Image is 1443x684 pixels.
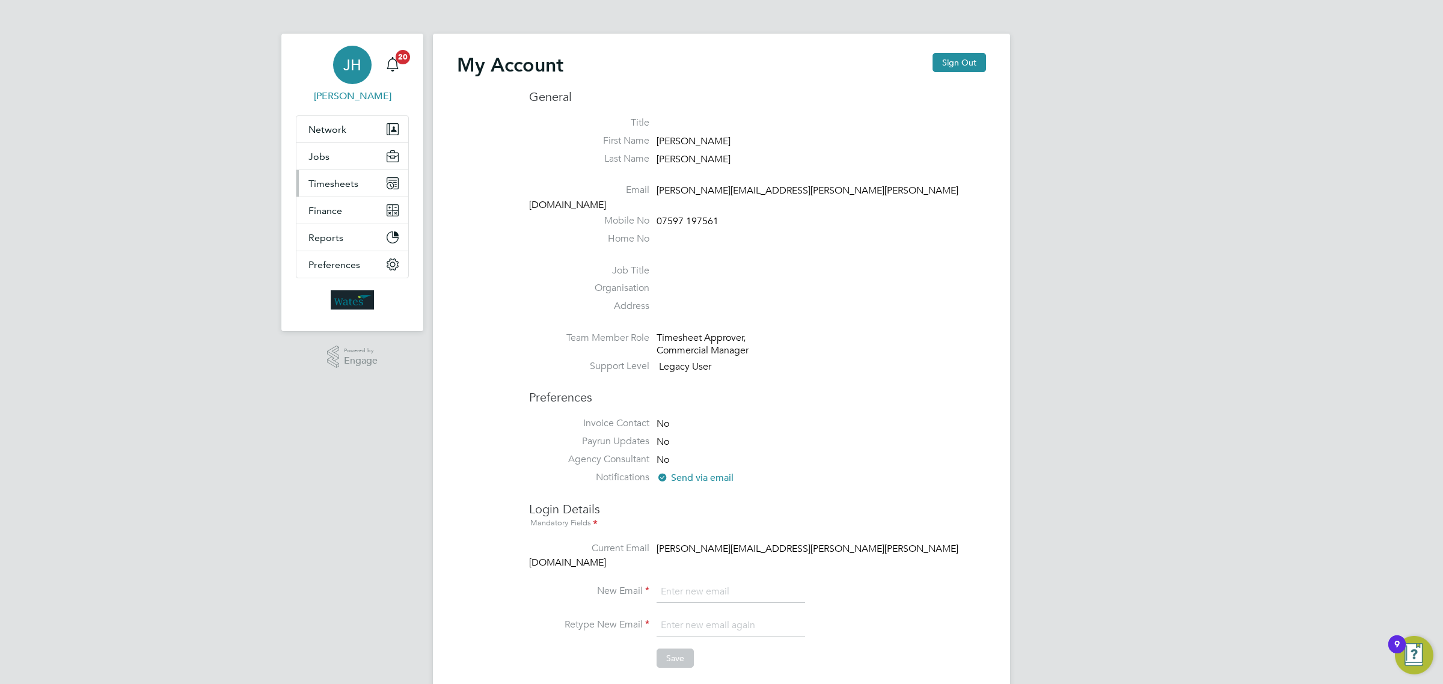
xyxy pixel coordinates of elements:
[529,282,649,295] label: Organisation
[933,53,986,72] button: Sign Out
[657,649,694,668] button: Save
[308,205,342,216] span: Finance
[296,89,409,103] span: James Harding
[308,232,343,243] span: Reports
[331,290,374,310] img: wates-logo-retina.png
[529,300,649,313] label: Address
[657,436,669,448] span: No
[529,135,649,147] label: First Name
[657,454,669,466] span: No
[296,46,409,103] a: JH[PERSON_NAME]
[529,453,649,466] label: Agency Consultant
[529,618,649,631] label: Retype New Email
[529,184,649,197] label: Email
[657,135,731,147] span: [PERSON_NAME]
[296,224,408,251] button: Reports
[296,197,408,224] button: Finance
[529,264,649,277] label: Job Title
[296,116,408,142] button: Network
[457,53,563,77] h2: My Account
[529,360,649,373] label: Support Level
[657,581,805,603] input: Enter new email
[344,356,378,366] span: Engage
[308,151,329,162] span: Jobs
[657,153,731,165] span: [PERSON_NAME]
[657,332,771,357] div: Timesheet Approver, Commercial Manager
[281,34,423,331] nav: Main navigation
[529,489,986,530] h3: Login Details
[308,259,360,270] span: Preferences
[396,50,410,64] span: 20
[529,435,649,448] label: Payrun Updates
[659,361,711,373] span: Legacy User
[529,89,986,105] h3: General
[344,346,378,356] span: Powered by
[529,215,649,227] label: Mobile No
[529,471,649,484] label: Notifications
[296,143,408,169] button: Jobs
[529,153,649,165] label: Last Name
[343,57,361,73] span: JH
[1394,644,1400,660] div: 9
[327,346,378,368] a: Powered byEngage
[308,178,358,189] span: Timesheets
[529,185,958,212] span: [PERSON_NAME][EMAIL_ADDRESS][PERSON_NAME][PERSON_NAME][DOMAIN_NAME]
[529,417,649,430] label: Invoice Contact
[529,543,958,569] span: [PERSON_NAME][EMAIL_ADDRESS][PERSON_NAME][PERSON_NAME][DOMAIN_NAME]
[529,585,649,597] label: New Email
[657,472,734,484] span: Send via email
[296,290,409,310] a: Go to home page
[529,377,986,405] h3: Preferences
[529,542,649,555] label: Current Email
[529,233,649,245] label: Home No
[657,418,669,430] span: No
[381,46,405,84] a: 20
[529,517,986,530] div: Mandatory Fields
[308,124,346,135] span: Network
[296,251,408,278] button: Preferences
[529,332,649,344] label: Team Member Role
[1395,636,1433,674] button: Open Resource Center, 9 new notifications
[529,117,649,129] label: Title
[657,215,718,227] span: 07597 197561
[296,170,408,197] button: Timesheets
[657,615,805,637] input: Enter new email again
